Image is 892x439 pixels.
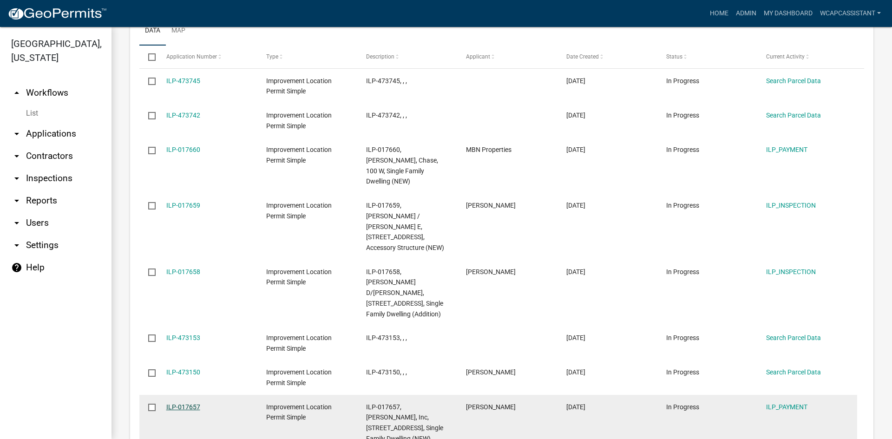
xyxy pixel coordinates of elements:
[666,403,699,411] span: In Progress
[766,403,807,411] a: ILP_PAYMENT
[266,403,332,421] span: Improvement Location Permit Simple
[466,368,516,376] span: Abbi Smith
[166,53,217,60] span: Application Number
[766,53,805,60] span: Current Activity
[139,46,157,68] datatable-header-cell: Select
[666,202,699,209] span: In Progress
[11,217,22,229] i: arrow_drop_down
[766,202,816,209] a: ILP_INSPECTION
[666,111,699,119] span: In Progress
[566,53,599,60] span: Date Created
[706,5,732,22] a: Home
[557,46,657,68] datatable-header-cell: Date Created
[566,334,585,341] span: 09/03/2025
[666,334,699,341] span: In Progress
[732,5,760,22] a: Admin
[366,111,407,119] span: ILP-473742, , ,
[766,368,821,376] a: Search Parcel Data
[266,268,332,286] span: Improvement Location Permit Simple
[166,146,200,153] a: ILP-017660
[166,111,200,119] a: ILP-473742
[266,111,332,130] span: Improvement Location Permit Simple
[566,77,585,85] span: 09/04/2025
[766,146,807,153] a: ILP_PAYMENT
[11,262,22,273] i: help
[11,240,22,251] i: arrow_drop_down
[166,268,200,275] a: ILP-017658
[466,146,512,153] span: MBN Properties
[266,53,278,60] span: Type
[357,46,457,68] datatable-header-cell: Description
[466,202,516,209] span: Vonell Pursifull
[166,334,200,341] a: ILP-473153
[366,146,438,185] span: ILP-017660, Harris, Chase, 100 W, Single Family Dwelling (NEW)
[566,146,585,153] span: 09/04/2025
[566,202,585,209] span: 09/04/2025
[266,202,332,220] span: Improvement Location Permit Simple
[11,87,22,98] i: arrow_drop_up
[157,46,257,68] datatable-header-cell: Application Number
[566,403,585,411] span: 09/03/2025
[166,16,191,46] a: Map
[666,53,682,60] span: Status
[566,368,585,376] span: 09/03/2025
[366,53,394,60] span: Description
[266,334,332,352] span: Improvement Location Permit Simple
[457,46,557,68] datatable-header-cell: Applicant
[366,77,407,85] span: ILP-473745, , ,
[257,46,357,68] datatable-header-cell: Type
[466,53,490,60] span: Applicant
[766,111,821,119] a: Search Parcel Data
[766,334,821,341] a: Search Parcel Data
[366,334,407,341] span: ILP-473153, , ,
[11,128,22,139] i: arrow_drop_down
[11,195,22,206] i: arrow_drop_down
[766,77,821,85] a: Search Parcel Data
[666,77,699,85] span: In Progress
[139,16,166,46] a: Data
[11,173,22,184] i: arrow_drop_down
[466,268,516,275] span: Delane Hawkins
[566,268,585,275] span: 09/04/2025
[266,77,332,95] span: Improvement Location Permit Simple
[816,5,885,22] a: wcapcassistant
[166,368,200,376] a: ILP-473150
[657,46,757,68] datatable-header-cell: Status
[11,151,22,162] i: arrow_drop_down
[166,202,200,209] a: ILP-017659
[266,368,332,387] span: Improvement Location Permit Simple
[666,146,699,153] span: In Progress
[366,368,407,376] span: ILP-473150, , ,
[166,77,200,85] a: ILP-473745
[666,268,699,275] span: In Progress
[366,268,443,318] span: ILP-017658, Hawkins, Delane D/Emelita Bruggeman, 315 Elm Grove Rd, Single Family Dwelling (Addition)
[566,111,585,119] span: 09/04/2025
[366,202,444,251] span: ILP-017659, Pursifull, Patrick K / Vonell E, 503 Millside Ct, Accessory Structure (NEW)
[266,146,332,164] span: Improvement Location Permit Simple
[466,403,516,411] span: Abbi Smith
[766,268,816,275] a: ILP_INSPECTION
[166,403,200,411] a: ILP-017657
[666,368,699,376] span: In Progress
[757,46,857,68] datatable-header-cell: Current Activity
[760,5,816,22] a: My Dashboard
